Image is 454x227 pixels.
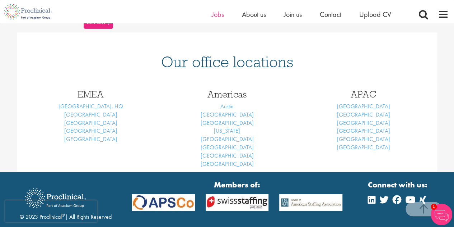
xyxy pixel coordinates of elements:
[337,119,390,127] a: [GEOGRAPHIC_DATA]
[28,90,154,99] h3: EMEA
[164,90,290,99] h3: Americas
[284,10,302,19] a: Join us
[126,194,200,211] img: APSCo
[201,160,254,168] a: [GEOGRAPHIC_DATA]
[20,183,92,213] img: Proclinical Recruitment
[320,10,341,19] a: Contact
[220,103,234,110] a: Austin
[64,119,117,127] a: [GEOGRAPHIC_DATA]
[58,103,123,110] a: [GEOGRAPHIC_DATA], HQ
[212,10,224,19] a: Jobs
[337,144,390,151] a: [GEOGRAPHIC_DATA]
[201,119,254,127] a: [GEOGRAPHIC_DATA]
[64,135,117,143] a: [GEOGRAPHIC_DATA]
[214,127,240,135] a: [US_STATE]
[64,111,117,118] a: [GEOGRAPHIC_DATA]
[337,127,390,135] a: [GEOGRAPHIC_DATA]
[242,10,266,19] a: About us
[64,127,117,135] a: [GEOGRAPHIC_DATA]
[359,10,391,19] a: Upload CV
[274,194,348,211] img: APSCo
[132,179,343,190] strong: Members of:
[337,111,390,118] a: [GEOGRAPHIC_DATA]
[28,54,426,70] h1: Our office locations
[368,179,429,190] strong: Connect with us:
[431,204,437,210] span: 1
[20,183,112,221] div: © 2023 Proclinical | All Rights Reserved
[5,200,97,222] iframe: reCAPTCHA
[201,135,254,143] a: [GEOGRAPHIC_DATA]
[431,204,452,225] img: Chatbot
[201,111,254,118] a: [GEOGRAPHIC_DATA]
[337,103,390,110] a: [GEOGRAPHIC_DATA]
[201,152,254,159] a: [GEOGRAPHIC_DATA]
[301,90,426,99] h3: APAC
[337,135,390,143] a: [GEOGRAPHIC_DATA]
[200,194,274,211] img: APSCo
[201,144,254,151] a: [GEOGRAPHIC_DATA]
